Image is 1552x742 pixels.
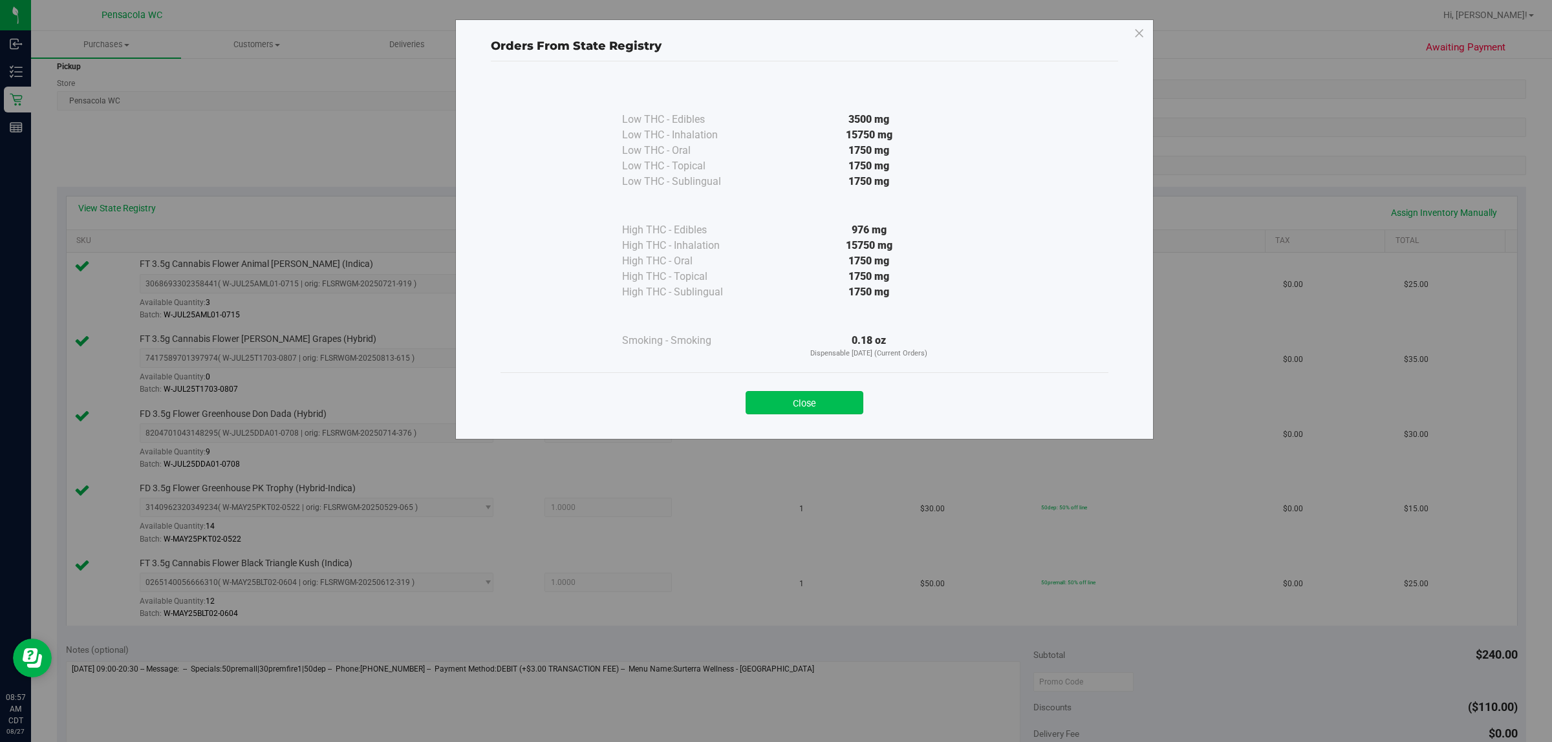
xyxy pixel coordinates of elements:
div: 1750 mg [751,174,987,189]
div: Low THC - Edibles [622,112,751,127]
div: 15750 mg [751,127,987,143]
div: High THC - Sublingual [622,284,751,300]
div: 1750 mg [751,143,987,158]
div: 976 mg [751,222,987,238]
div: 1750 mg [751,158,987,174]
div: 1750 mg [751,284,987,300]
div: 1750 mg [751,269,987,284]
div: High THC - Oral [622,253,751,269]
div: High THC - Topical [622,269,751,284]
div: Low THC - Topical [622,158,751,174]
button: Close [746,391,863,414]
iframe: Resource center [13,639,52,677]
div: Low THC - Inhalation [622,127,751,143]
div: 15750 mg [751,238,987,253]
div: Low THC - Sublingual [622,174,751,189]
p: Dispensable [DATE] (Current Orders) [751,348,987,359]
div: 1750 mg [751,253,987,269]
div: 0.18 oz [751,333,987,359]
div: Smoking - Smoking [622,333,751,348]
div: 3500 mg [751,112,987,127]
span: Orders From State Registry [491,39,662,53]
div: High THC - Edibles [622,222,751,238]
div: High THC - Inhalation [622,238,751,253]
div: Low THC - Oral [622,143,751,158]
